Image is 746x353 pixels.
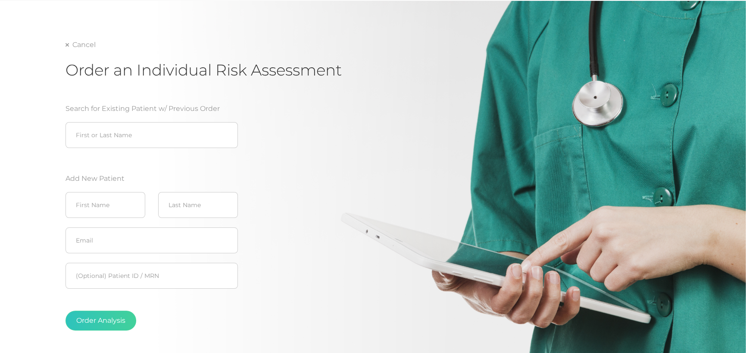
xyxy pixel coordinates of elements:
input: First or Last Name [66,122,238,148]
input: Patient ID / MRN [66,263,238,289]
input: Email [66,227,238,253]
a: Cancel [66,41,96,49]
label: Add New Patient [66,173,238,184]
button: Order Analysis [66,311,136,331]
input: Last Name [158,192,238,218]
input: First Name [66,192,145,218]
h1: Order an Individual Risk Assessment [66,60,680,79]
label: Search for Existing Patient w/ Previous Order [66,104,220,114]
